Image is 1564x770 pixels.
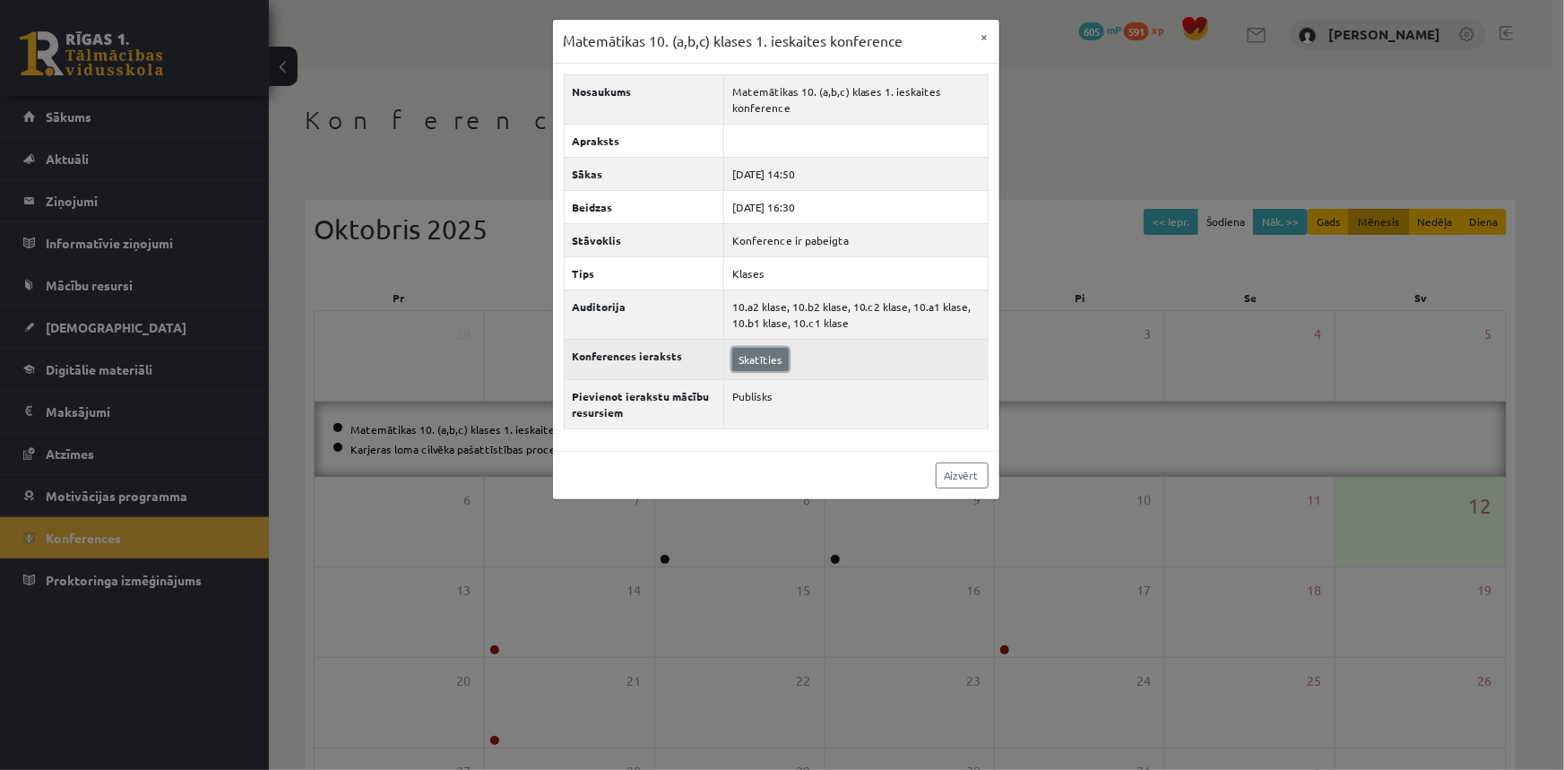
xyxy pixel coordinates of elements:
[564,124,723,157] th: Apraksts
[564,223,723,256] th: Stāvoklis
[564,157,723,190] th: Sākas
[564,74,723,124] th: Nosaukums
[723,290,988,339] td: 10.a2 klase, 10.b2 klase, 10.c2 klase, 10.a1 klase, 10.b1 klase, 10.c1 klase
[971,20,999,54] button: ×
[564,379,723,428] th: Pievienot ierakstu mācību resursiem
[723,223,988,256] td: Konference ir pabeigta
[564,290,723,339] th: Auditorija
[564,30,903,52] h3: Matemātikas 10. (a,b,c) klases 1. ieskaites konference
[564,339,723,379] th: Konferences ieraksts
[723,74,988,124] td: Matemātikas 10. (a,b,c) klases 1. ieskaites konference
[723,190,988,223] td: [DATE] 16:30
[723,157,988,190] td: [DATE] 14:50
[564,256,723,290] th: Tips
[564,190,723,223] th: Beidzas
[723,379,988,428] td: Publisks
[723,256,988,290] td: Klases
[732,348,789,371] a: Skatīties
[936,463,989,489] a: Aizvērt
